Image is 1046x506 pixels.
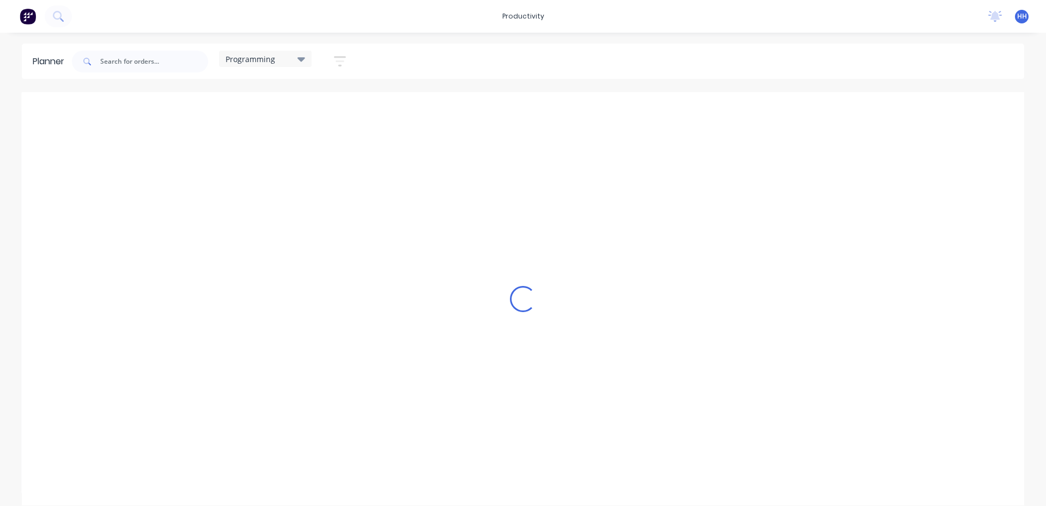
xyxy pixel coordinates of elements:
[497,8,550,25] div: productivity
[20,8,36,25] img: Factory
[1017,11,1027,21] span: HH
[100,51,208,72] input: Search for orders...
[33,55,70,68] div: Planner
[226,53,275,65] span: Programming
